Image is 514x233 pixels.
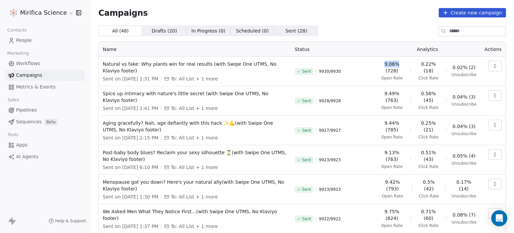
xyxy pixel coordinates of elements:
[98,8,148,17] span: Campaigns
[381,134,403,140] span: Open Rate
[152,27,177,35] span: Drafts ( 20 )
[374,42,481,57] th: Analytics
[103,223,158,230] span: Sent on [DATE] 1:37 PM
[416,208,440,222] span: 0.71% (60)
[452,72,477,77] span: Unsubscribe
[9,9,17,17] img: MIRIFICA%20science_logo_icon-big.png
[5,70,85,81] a: Campaigns
[302,216,311,222] span: Sent
[5,130,21,140] span: Tools
[416,149,440,163] span: 0.51% (43)
[319,128,341,133] span: 9927 / 9927
[416,61,440,74] span: 0.22% (18)
[103,164,158,171] span: Sent on [DATE] 6:10 PM
[16,72,42,79] span: Campaigns
[5,116,85,127] a: SequencesBeta
[452,102,477,107] span: Unsubscribe
[103,134,158,141] span: Sent on [DATE] 2:15 PM
[49,218,86,224] a: Help & Support
[439,8,506,17] button: Create new campaign
[381,105,403,110] span: Open Rate
[171,164,218,171] span: To: All List + 1 more
[319,98,341,104] span: 9928 / 9928
[4,48,32,58] span: Marketing
[452,220,477,225] span: Unsubscribe
[5,139,85,151] a: Apps
[16,107,37,114] span: Pipelines
[99,42,291,57] th: Name
[16,141,28,149] span: Apps
[5,81,85,93] a: Metrics & Events
[416,90,440,104] span: 0.56% (45)
[236,27,269,35] span: Scheduled ( 0 )
[171,223,218,230] span: To: All List + 1 more
[16,153,38,160] span: AI Agents
[378,120,406,133] span: 9.44% (785)
[452,161,477,166] span: Unsubscribe
[103,193,158,200] span: Sent on [DATE] 1:30 PM
[378,90,406,104] span: 9.49% (763)
[452,212,476,218] span: 0.08% (7)
[5,151,85,162] a: AI Agents
[16,118,41,125] span: Sequences
[103,179,287,192] span: Menopause got you down? Here's your natural ally(with Swipe One UTMS, No Klaviyo footer)
[319,157,341,163] span: 9923 / 9923
[103,61,287,74] span: Natural vs fake: Why plants win for real results (with Swipe One UTMS, No Klaviyo footer)
[378,208,406,222] span: 9.75% (824)
[16,83,56,91] span: Metrics & Events
[20,8,67,17] span: Mirifica Science
[451,179,477,192] span: 0.17% (14)
[291,42,374,57] th: Status
[8,7,71,18] button: Mirifica Science
[378,179,407,192] span: 9.42% (793)
[302,69,311,74] span: Sent
[378,149,406,163] span: 9.13% (763)
[416,120,440,133] span: 0.25% (21)
[319,187,341,192] span: 9923 / 9923
[171,75,218,82] span: To: All List + 1 more
[452,123,476,130] span: 0.04% (3)
[191,27,226,35] span: In Progress ( 0 )
[171,134,218,141] span: To: All List + 1 more
[418,105,438,110] span: Click Rate
[285,27,307,35] span: Sent ( 28 )
[16,60,40,67] span: Workflows
[103,90,287,104] span: Spice up intimacy with nature's little secret (with Swipe One UTMS, No Klaviyo footer)
[5,58,85,69] a: Workflows
[452,131,477,136] span: Unsubscribe
[418,223,438,228] span: Click Rate
[55,218,86,224] span: Help & Support
[382,193,403,199] span: Open Rate
[103,149,287,163] span: Post-baby body blues? Reclaim your sexy silhouette ⏳(with Swipe One UTMS, No Klaviyo footer)
[418,179,440,192] span: 0.5% (42)
[103,208,287,222] span: We Asked Men What They Notice First…(with Swipe One UTMS, No Klaviyo footer)
[418,164,438,169] span: Click Rate
[5,95,22,105] span: Sales
[4,25,29,35] span: Contacts
[452,94,476,100] span: 0.04% (3)
[418,75,438,81] span: Click Rate
[103,105,158,112] span: Sent on [DATE] 1:41 PM
[171,193,218,200] span: To: All List + 1 more
[302,128,311,133] span: Sent
[451,193,476,199] span: Unsubscribe
[418,134,438,140] span: Click Rate
[5,105,85,116] a: Pipelines
[16,37,32,44] span: People
[381,164,403,169] span: Open Rate
[319,69,341,74] span: 9930 / 9930
[171,105,218,112] span: To: All List + 1 more
[419,193,439,199] span: Click Rate
[302,98,311,104] span: Sent
[381,223,403,228] span: Open Rate
[103,120,287,133] span: Aging gracefully? Nah, age defiantly with this hack ✨💪(with Swipe One UTMS, No Klaviyo footer)
[44,119,58,125] span: Beta
[491,210,507,226] div: Open Intercom Messenger
[481,42,506,57] th: Actions
[5,35,85,46] a: People
[302,157,311,163] span: Sent
[302,187,311,192] span: Sent
[378,61,406,74] span: 9.06% (728)
[452,153,476,159] span: 0.05% (4)
[103,75,158,82] span: Sent on [DATE] 1:31 PM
